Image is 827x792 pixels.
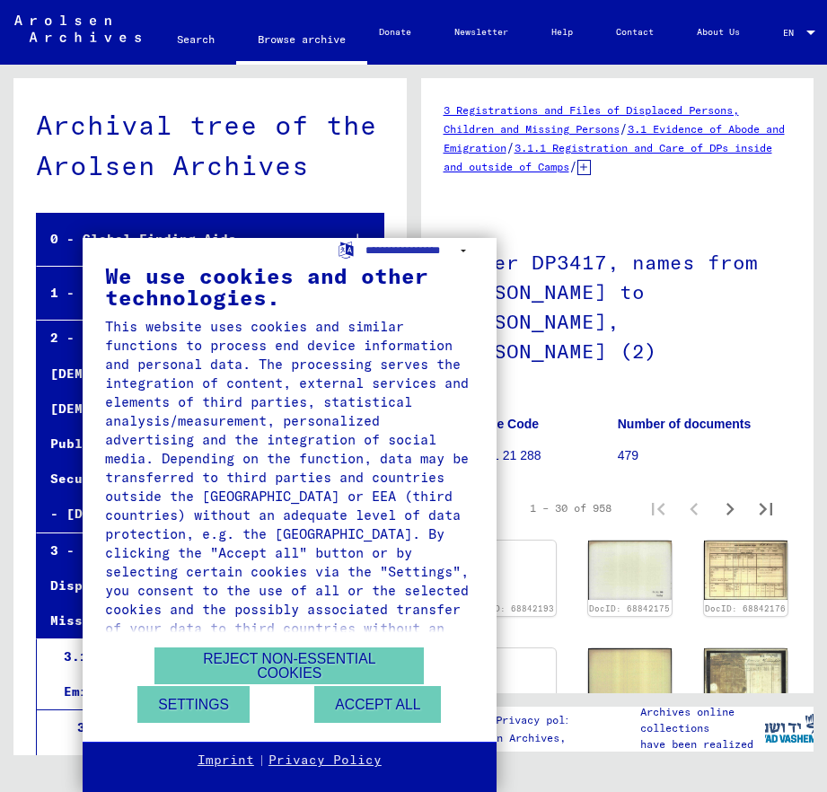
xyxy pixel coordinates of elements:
[105,265,474,308] div: We use cookies and other technologies.
[198,752,254,770] a: Imprint
[268,752,382,770] a: Privacy Policy
[314,686,441,723] button: Accept all
[105,317,474,656] div: This website uses cookies and similar functions to process end device information and personal da...
[154,647,424,684] button: Reject non-essential cookies
[137,686,250,723] button: Settings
